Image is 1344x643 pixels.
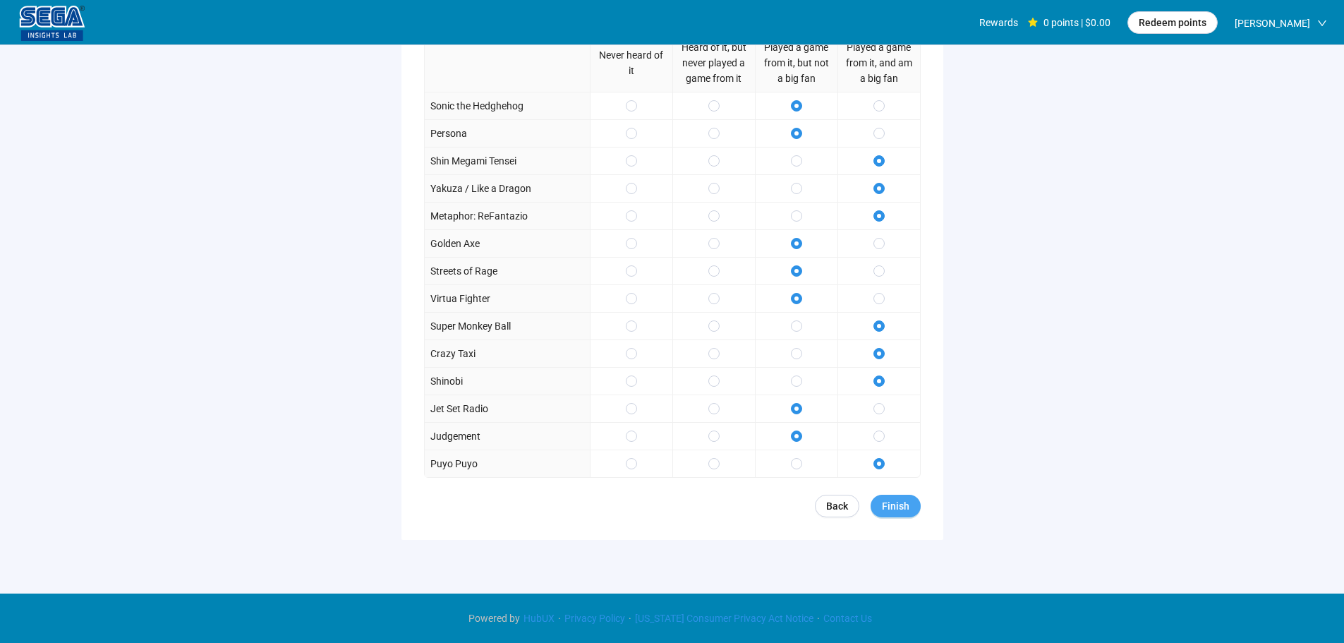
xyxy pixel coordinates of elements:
[430,291,490,306] p: Virtua Fighter
[826,498,848,514] span: Back
[430,208,528,224] p: Metaphor: ReFantazio
[430,153,516,169] p: Shin Megami Tensei
[844,40,914,86] p: Played a game from it, and am a big fan
[561,613,629,624] a: Privacy Policy
[430,401,488,416] p: Jet Set Radio
[1028,18,1038,28] span: star
[430,373,463,389] p: Shinobi
[430,318,511,334] p: Super Monkey Ball
[1235,1,1310,46] span: [PERSON_NAME]
[430,98,523,114] p: Sonic the Hedghehog
[815,495,859,517] a: Back
[430,428,480,444] p: Judgement
[761,40,832,86] p: Played a game from it, but not a big fan
[820,613,876,624] a: Contact Us
[430,181,531,196] p: Yakuza / Like a Dragon
[468,613,520,624] span: Powered by
[430,126,467,141] p: Persona
[1139,15,1206,30] span: Redeem points
[1127,11,1218,34] button: Redeem points
[596,47,667,78] p: Never heard of it
[871,495,921,517] button: Finish
[679,40,749,86] p: Heard of it, but never played a game from it
[430,236,480,251] p: Golden Axe
[631,613,817,624] a: [US_STATE] Consumer Privacy Act Notice
[430,263,497,279] p: Streets of Rage
[1317,18,1327,28] span: down
[430,346,476,361] p: Crazy Taxi
[468,611,876,626] div: · · ·
[430,456,478,471] p: Puyo Puyo
[882,498,909,514] span: Finish
[520,613,558,624] a: HubUX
